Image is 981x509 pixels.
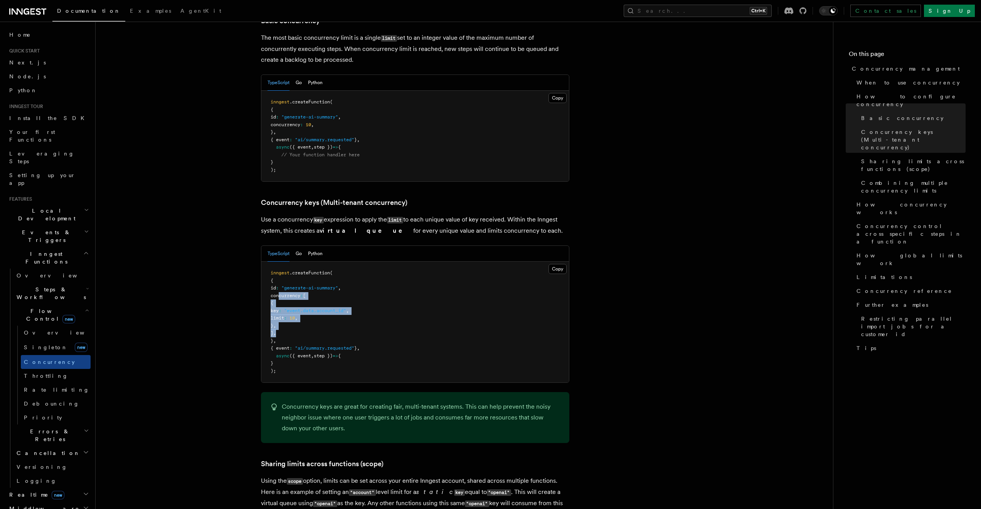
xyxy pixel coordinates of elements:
button: Steps & Workflows [13,282,91,304]
span: Events & Triggers [6,228,84,244]
a: Home [6,28,91,42]
a: Concurrency reference [853,284,966,298]
span: concurrency [271,293,300,298]
span: Your first Functions [9,129,55,143]
a: Concurrency keys (Multi-tenant concurrency) [858,125,966,154]
span: "event.data.account_id" [284,308,346,313]
span: , [338,114,341,120]
button: Copy [549,93,567,103]
span: , [273,129,276,135]
span: , [357,345,360,351]
span: Concurrency keys (Multi-tenant concurrency) [861,128,966,151]
span: 10 [289,315,295,321]
a: When to use concurrency [853,76,966,90]
button: Flow Controlnew [13,304,91,326]
span: Setting up your app [9,172,76,186]
button: Search...Ctrl+K [624,5,772,17]
button: Realtimenew [6,488,91,502]
span: , [273,338,276,343]
span: Documentation [57,8,121,14]
span: , [311,144,314,150]
button: Go [296,246,302,262]
a: Next.js [6,56,91,69]
span: , [311,122,314,127]
span: Flow Control [13,307,85,323]
span: , [311,353,314,358]
a: Install the SDK [6,111,91,125]
span: concurrency [271,122,300,127]
span: How global limits work [856,252,966,267]
span: id [271,114,276,120]
span: : [276,285,279,291]
span: .createFunction [289,270,330,276]
span: : [276,114,279,120]
span: AgentKit [180,8,221,14]
span: Cancellation [13,449,80,457]
a: Versioning [13,460,91,474]
span: , [338,285,341,291]
span: 10 [306,122,311,127]
span: } [354,137,357,142]
a: Python [6,83,91,97]
span: Inngest tour [6,103,43,110]
span: "ai/summary.requested" [295,137,354,142]
span: ( [330,270,333,276]
span: Quick start [6,48,40,54]
code: key [454,489,465,496]
a: Node.js [6,69,91,83]
span: Overview [17,272,96,279]
span: "ai/summary.requested" [295,345,354,351]
span: : [300,122,303,127]
span: "generate-ai-summary" [281,114,338,120]
button: Errors & Retries [13,424,91,446]
span: Overview [24,330,103,336]
span: How to configure concurrency [856,93,966,108]
button: Local Development [6,204,91,225]
span: Install the SDK [9,115,89,121]
span: } [354,345,357,351]
button: Python [308,75,323,91]
span: Sharing limits across functions (scope) [861,157,966,173]
strong: virtual queue [320,227,413,234]
span: Logging [17,478,57,484]
span: "generate-ai-summary" [281,285,338,291]
span: Features [6,196,32,202]
span: Priority [24,414,62,421]
span: ( [330,99,333,105]
span: , [273,330,276,336]
span: id [271,285,276,291]
span: Singleton [24,344,68,350]
span: } [271,360,273,366]
button: Toggle dark mode [819,6,838,15]
span: new [62,315,75,323]
button: TypeScript [268,75,289,91]
span: ({ event [289,353,311,358]
span: Node.js [9,73,46,79]
a: Documentation [52,2,125,22]
a: Priority [21,411,91,424]
span: Python [9,87,37,93]
span: : [289,345,292,351]
span: ] [271,330,273,336]
a: Concurrency [21,355,91,369]
a: Combining multiple concurrency limits [858,176,966,198]
span: : [284,315,287,321]
span: limit [271,315,284,321]
a: Singletonnew [21,340,91,355]
span: Combining multiple concurrency limits [861,179,966,194]
span: , [273,323,276,328]
a: Overview [21,326,91,340]
a: Sharing limits across functions (scope) [858,154,966,176]
span: async [276,144,289,150]
a: Setting up your app [6,168,91,190]
span: key [271,308,279,313]
span: } [271,338,273,343]
span: // Your function handler here [281,152,360,157]
div: Inngest Functions [6,269,91,488]
span: Concurrency management [852,65,960,73]
span: ); [271,167,276,172]
a: Concurrency control across specific steps in a function [853,219,966,249]
span: step }) [314,353,333,358]
p: Use a concurrency expression to apply the to each unique value of key received. Within the Innges... [261,214,569,236]
span: Local Development [6,207,84,222]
